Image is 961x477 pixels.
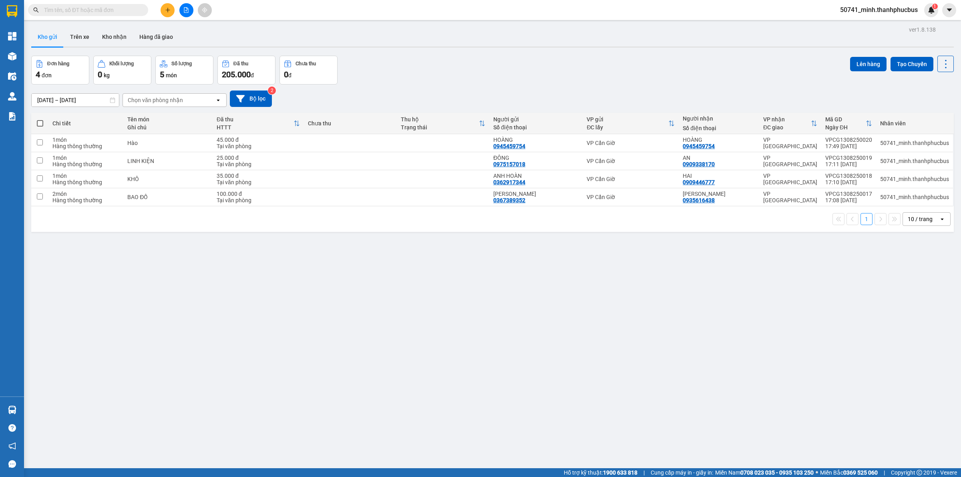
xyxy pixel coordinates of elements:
img: dashboard-icon [8,32,16,40]
span: 5 [160,70,164,79]
span: ⚪️ [816,471,818,474]
button: Đã thu205.000đ [217,56,275,85]
div: 0362917344 [493,179,525,185]
div: HOÀNG [683,137,755,143]
button: caret-down [942,3,956,17]
img: warehouse-icon [8,406,16,414]
strong: 0369 525 060 [843,469,878,476]
div: Hàng thông thường [52,161,119,167]
div: Tại văn phòng [217,161,300,167]
span: Miền Bắc [820,468,878,477]
div: VPCG1308250020 [825,137,872,143]
div: VPCG1308250018 [825,173,872,179]
div: VP [GEOGRAPHIC_DATA] [763,137,817,149]
div: ĐC lấy [587,124,668,131]
div: VP [GEOGRAPHIC_DATA] [763,173,817,185]
th: Toggle SortBy [213,113,304,134]
span: 205.000 [222,70,251,79]
div: Hào [127,140,209,146]
div: 50741_minh.thanhphucbus [880,158,949,164]
input: Select a date range. [32,94,119,107]
span: đơn [42,72,52,78]
sup: 1 [932,4,938,9]
div: VP [GEOGRAPHIC_DATA] [763,155,817,167]
div: 10 / trang [908,215,933,223]
th: Toggle SortBy [759,113,821,134]
div: BAO ĐỒ [127,194,209,200]
div: Ghi chú [127,124,209,131]
div: VPCG1308250019 [825,155,872,161]
div: Số điện thoại [683,125,755,131]
div: HOÀNG [493,137,579,143]
div: Ngày ĐH [825,124,866,131]
div: 17:11 [DATE] [825,161,872,167]
div: KHÔ [127,176,209,182]
span: Hỗ trợ kỹ thuật: [564,468,637,477]
span: caret-down [946,6,953,14]
div: ANH HOÀN [493,173,579,179]
div: 0945459754 [493,143,525,149]
div: 1 món [52,137,119,143]
span: món [166,72,177,78]
div: 100.000 đ [217,191,300,197]
span: search [33,7,39,13]
div: 0975157018 [493,161,525,167]
div: VP nhận [763,116,811,123]
span: plus [165,7,171,13]
sup: 2 [268,87,276,95]
span: | [643,468,645,477]
div: Đơn hàng [47,61,69,66]
button: Kho gửi [31,27,64,46]
div: Chưa thu [296,61,316,66]
div: Tại văn phòng [217,197,300,203]
div: Người gửi [493,116,579,123]
span: đ [288,72,292,78]
button: plus [161,3,175,17]
th: Toggle SortBy [583,113,679,134]
strong: 1900 633 818 [603,469,637,476]
button: Trên xe [64,27,96,46]
div: 0909338170 [683,161,715,167]
img: logo-vxr [7,5,17,17]
span: question-circle [8,424,16,432]
strong: 0708 023 035 - 0935 103 250 [740,469,814,476]
div: Tại văn phòng [217,179,300,185]
div: 17:49 [DATE] [825,143,872,149]
div: HTTT [217,124,294,131]
img: solution-icon [8,112,16,121]
div: ver 1.8.138 [909,25,936,34]
div: MINH ANH [683,191,755,197]
span: copyright [917,470,922,475]
div: 1 món [52,155,119,161]
span: đ [251,72,254,78]
button: file-add [179,3,193,17]
div: Chọn văn phòng nhận [128,96,183,104]
button: Chưa thu0đ [279,56,338,85]
button: Hàng đã giao [133,27,179,46]
div: VP Cần Giờ [587,158,675,164]
div: 25.000 đ [217,155,300,161]
button: Bộ lọc [230,91,272,107]
div: 0945459754 [683,143,715,149]
div: VP Cần Giờ [587,140,675,146]
button: Số lượng5món [155,56,213,85]
div: Hàng thông thường [52,197,119,203]
div: Nhân viên [880,120,949,127]
span: Miền Nam [715,468,814,477]
div: LINH KIỆN [127,158,209,164]
div: Hàng thông thường [52,143,119,149]
span: message [8,460,16,468]
input: Tìm tên, số ĐT hoặc mã đơn [44,6,139,14]
span: aim [202,7,207,13]
div: VP gửi [587,116,668,123]
div: VPCG1308250017 [825,191,872,197]
img: warehouse-icon [8,52,16,60]
span: 4 [36,70,40,79]
div: VP [GEOGRAPHIC_DATA] [763,191,817,203]
span: 50741_minh.thanhphucbus [834,5,924,15]
div: THÙY LINH [493,191,579,197]
div: 0909446777 [683,179,715,185]
button: Lên hàng [850,57,887,71]
div: 50741_minh.thanhphucbus [880,176,949,182]
div: VP Cần Giờ [587,176,675,182]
